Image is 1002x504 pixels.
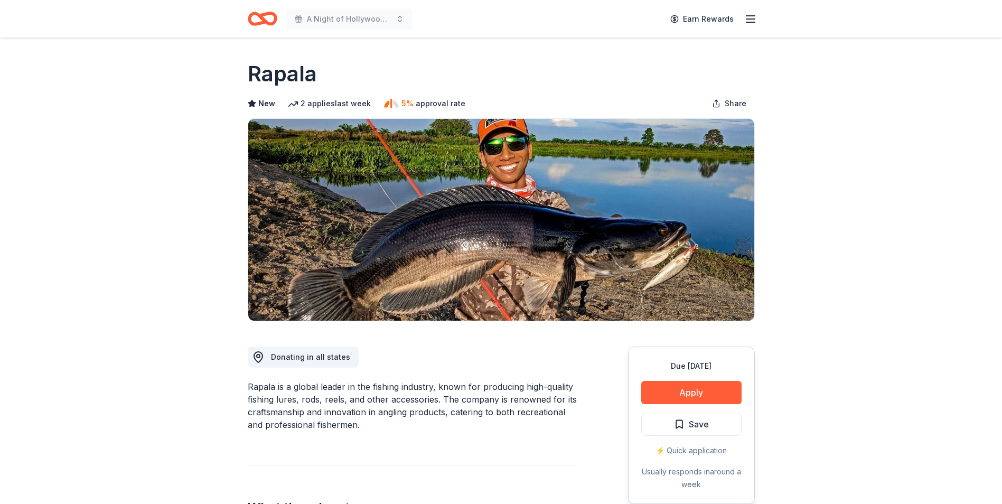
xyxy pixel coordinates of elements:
span: Save [689,417,709,431]
a: Home [248,6,277,31]
img: Image for Rapala [248,119,754,321]
div: Usually responds in around a week [641,465,742,491]
span: A Night of Hollywood Glamour [307,13,391,25]
div: 2 applies last week [288,97,371,110]
span: Share [725,97,746,110]
div: Due [DATE] [641,360,742,372]
div: ⚡️ Quick application [641,444,742,457]
button: Save [641,413,742,436]
span: approval rate [416,97,465,110]
button: A Night of Hollywood Glamour [286,8,413,30]
a: Earn Rewards [664,10,740,29]
span: New [258,97,275,110]
span: Donating in all states [271,352,350,361]
h1: Rapala [248,59,317,89]
button: Apply [641,381,742,404]
button: Share [704,93,755,114]
div: Rapala is a global leader in the fishing industry, known for producing high-quality fishing lures... [248,380,577,431]
span: 5% [401,97,414,110]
